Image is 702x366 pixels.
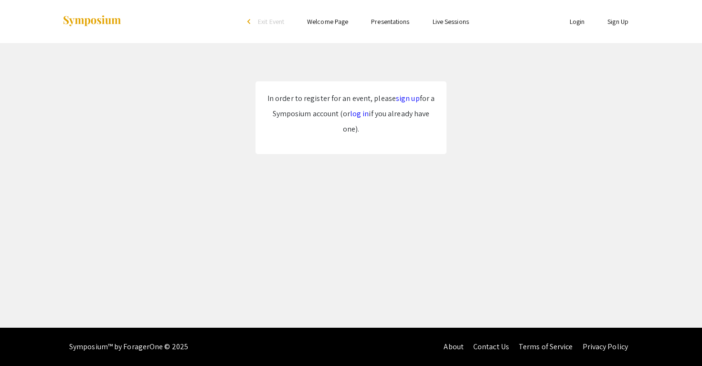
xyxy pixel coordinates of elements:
a: Privacy Policy [583,342,628,352]
a: Sign Up [607,17,628,26]
iframe: Chat [661,323,695,359]
a: Terms of Service [519,342,573,352]
p: In order to register for an event, please for a Symposium account (or if you already have one). [265,91,437,137]
a: Contact Us [473,342,509,352]
a: log in [350,109,369,119]
div: arrow_back_ios [247,19,253,24]
a: sign up [396,93,420,103]
a: Welcome Page [307,17,348,26]
span: Exit Event [258,17,284,26]
img: Symposium by ForagerOne [62,15,122,28]
a: About [444,342,464,352]
a: Presentations [371,17,409,26]
div: Symposium™ by ForagerOne © 2025 [69,328,188,366]
a: Login [570,17,585,26]
a: Live Sessions [433,17,469,26]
